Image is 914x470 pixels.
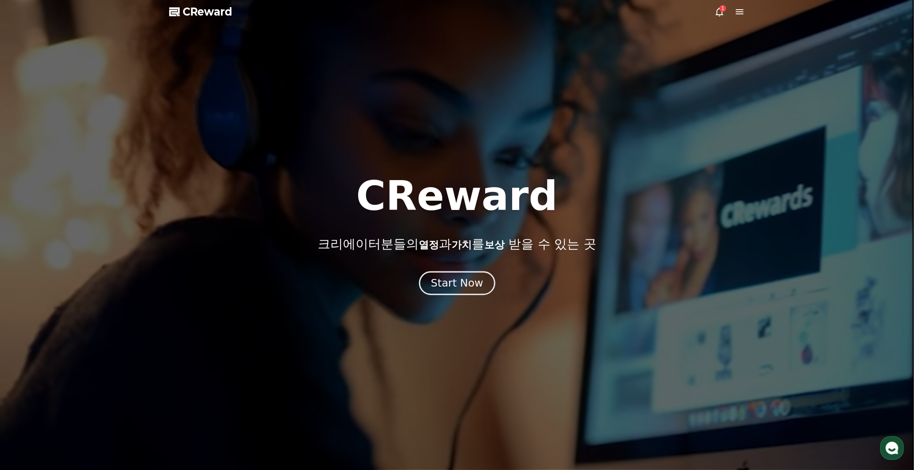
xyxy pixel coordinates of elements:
[318,236,596,252] p: 크리에이터분들의 과 를 받을 수 있는 곳
[720,5,726,12] div: 1
[419,239,439,251] span: 열정
[46,14,120,21] div: [DATE] 오전 8:30부터 운영해요
[24,143,104,151] div: 안녕하세요 크리워드입니다.
[24,151,104,160] div: 문의사항을 남겨주세요 :)
[356,176,558,216] h1: CReward
[183,5,232,19] span: CReward
[44,95,122,105] div: CReward에 문의하기
[46,5,79,14] div: CReward
[452,239,472,251] span: 가치
[23,33,155,40] p: 크리에이터를 위한 플랫폼, 크리워드 입니다.
[484,239,505,251] span: 보상
[431,276,483,290] div: Start Now
[419,271,495,295] button: Start Now
[169,5,232,19] a: CReward
[63,109,98,117] span: 운영시간 보기
[715,7,725,17] a: 1
[421,280,494,288] a: Start Now
[60,108,107,118] button: 운영시간 보기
